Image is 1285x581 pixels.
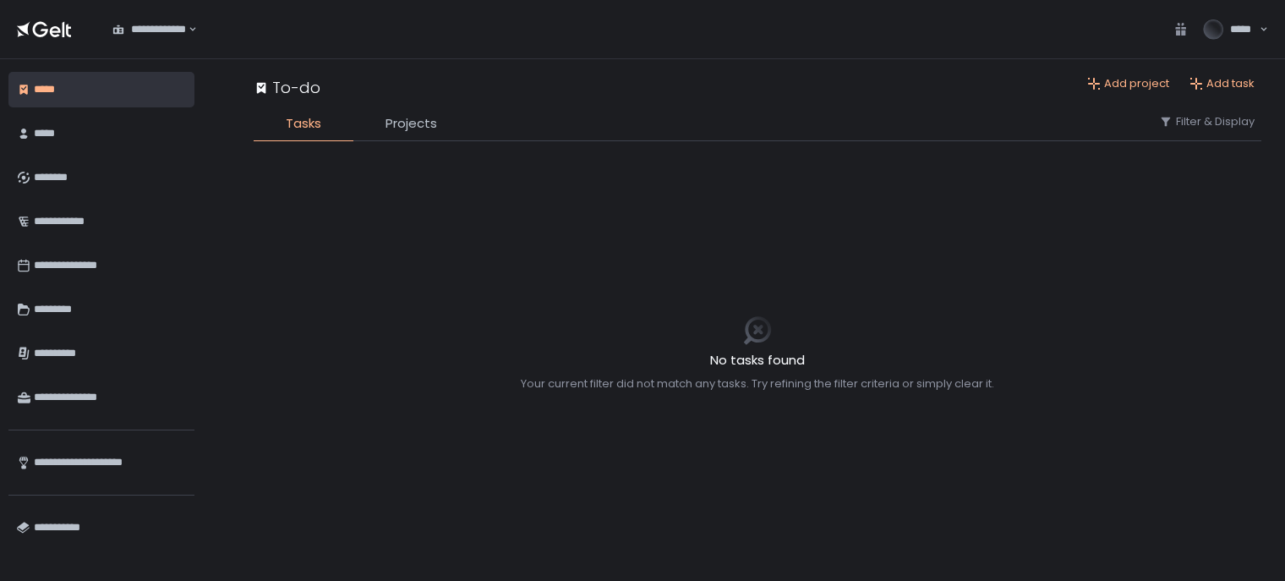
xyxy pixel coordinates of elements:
span: Tasks [286,114,321,134]
div: Your current filter did not match any tasks. Try refining the filter criteria or simply clear it. [521,376,994,392]
button: Filter & Display [1159,114,1255,129]
span: Projects [385,114,437,134]
button: Add task [1189,76,1255,91]
h2: No tasks found [521,351,994,370]
input: Search for option [186,21,187,38]
div: Search for option [101,12,197,47]
button: Add project [1087,76,1169,91]
div: To-do [254,76,320,99]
